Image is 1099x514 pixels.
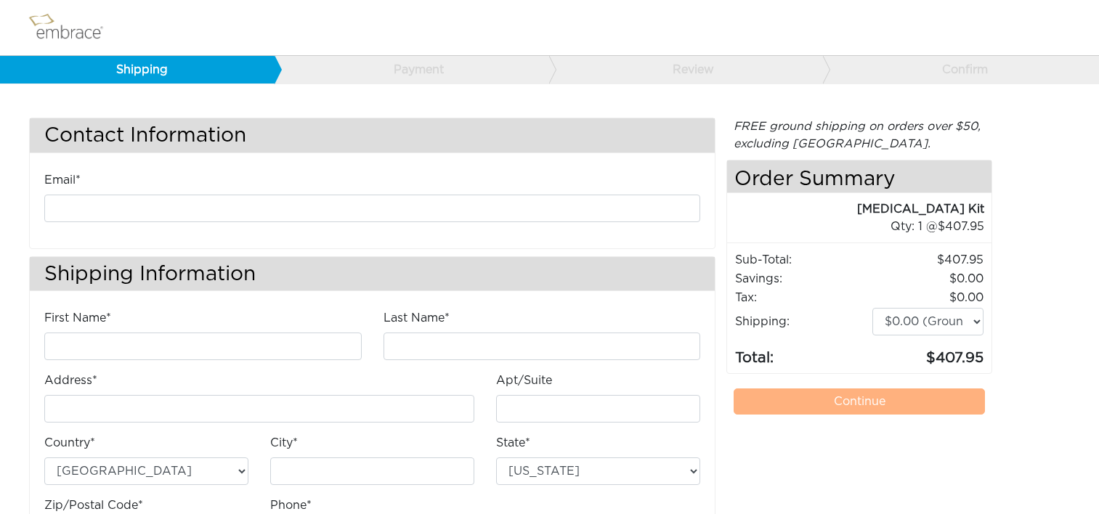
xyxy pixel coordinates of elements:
label: Zip/Postal Code* [44,497,143,514]
label: Phone* [270,497,312,514]
a: Review [548,56,823,83]
h3: Contact Information [30,118,715,152]
a: Continue [734,388,985,415]
a: Payment [274,56,548,83]
h3: Shipping Information [30,257,715,291]
label: City* [270,434,298,452]
label: Address* [44,372,97,389]
img: logo.png [25,9,120,46]
label: Last Name* [384,309,450,327]
td: 0.00 [872,288,984,307]
label: Apt/Suite [496,372,552,389]
td: Shipping: [734,307,872,336]
span: 407.95 [938,221,984,232]
label: State* [496,434,530,452]
label: Country* [44,434,95,452]
label: First Name* [44,309,111,327]
td: 407.95 [872,250,984,269]
div: 1 @ [745,218,984,235]
div: FREE ground shipping on orders over $50, excluding [GEOGRAPHIC_DATA]. [726,118,992,152]
td: 0.00 [872,269,984,288]
td: Sub-Total: [734,250,872,269]
td: Savings : [734,269,872,288]
a: Confirm [822,56,1097,83]
td: Tax: [734,288,872,307]
label: Email* [44,171,81,189]
td: 407.95 [872,336,984,370]
td: Total: [734,336,872,370]
div: [MEDICAL_DATA] Kit [727,200,984,218]
h4: Order Summary [727,160,991,193]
